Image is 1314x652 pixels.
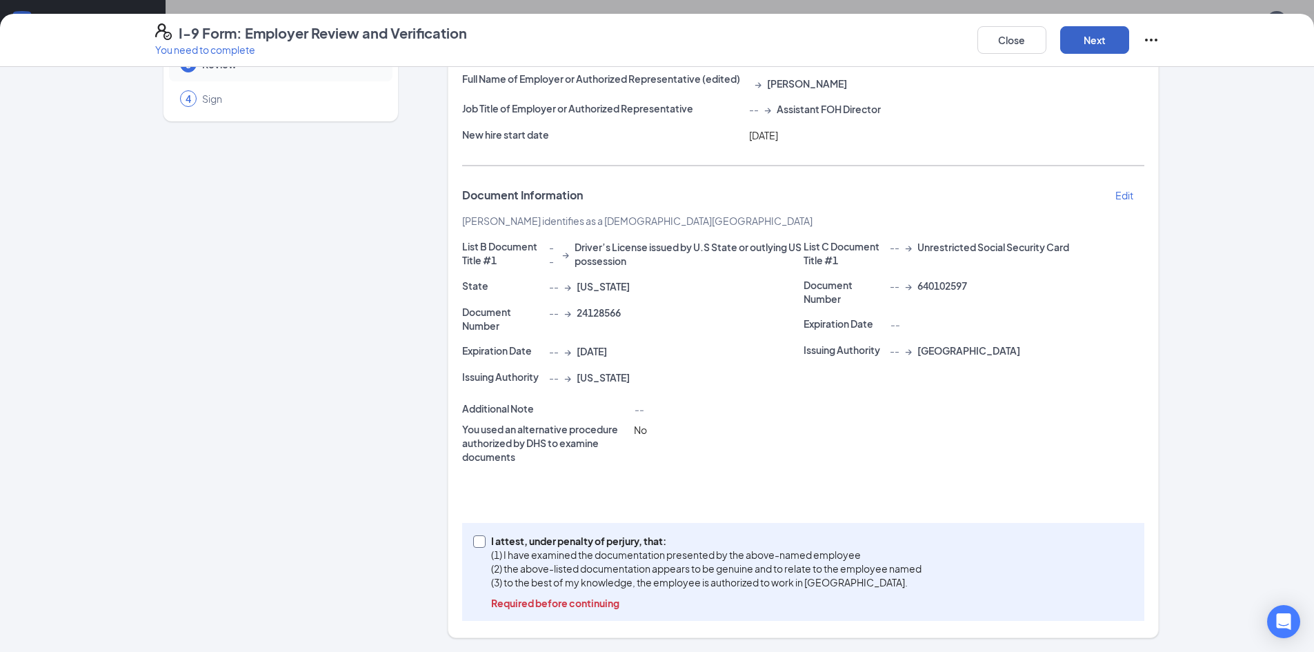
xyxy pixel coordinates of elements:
[549,306,559,319] span: --
[491,575,922,589] p: (3) to the best of my knowledge, the employee is authorized to work in [GEOGRAPHIC_DATA].
[1115,188,1133,202] p: Edit
[462,72,744,86] p: Full Name of Employer or Authorized Representative (edited)
[755,77,761,90] span: →
[905,279,912,293] span: →
[804,317,885,330] p: Expiration Date
[905,240,912,254] span: →
[564,344,571,358] span: →
[777,102,881,116] span: Assistant FOH Director
[462,215,813,227] span: [PERSON_NAME] identifies as a [DEMOGRAPHIC_DATA][GEOGRAPHIC_DATA]
[577,344,607,358] span: [DATE]
[1060,26,1129,54] button: Next
[917,344,1020,357] span: [GEOGRAPHIC_DATA]
[905,344,912,357] span: →
[462,128,744,141] p: New hire start date
[462,279,544,293] p: State
[155,43,467,57] p: You need to complete
[155,23,172,40] svg: FormI9EVerifyIcon
[491,562,922,575] p: (2) the above-listed documentation appears to be genuine and to relate to the employee named
[634,403,644,415] span: --
[462,101,744,115] p: Job Title of Employer or Authorized Representative
[462,239,544,267] p: List B Document Title #1
[764,102,771,116] span: →
[462,344,544,357] p: Expiration Date
[890,240,899,254] span: --
[577,371,630,384] span: [US_STATE]
[462,188,583,202] span: Document Information
[1267,605,1300,638] div: Open Intercom Messenger
[562,247,569,261] span: →
[186,92,191,106] span: 4
[917,240,1069,254] span: Unrestricted Social Security Card
[564,306,571,319] span: →
[917,279,967,293] span: 640102597
[804,343,885,357] p: Issuing Authority
[767,77,847,90] span: [PERSON_NAME]
[977,26,1046,54] button: Close
[1143,32,1159,48] svg: Ellipses
[804,278,885,306] p: Document Number
[575,240,804,268] span: Driver’s License issued by U.S State or outlying US possession
[890,344,899,357] span: --
[564,371,571,384] span: →
[491,548,922,562] p: (1) I have examined the documentation presented by the above-named employee
[179,23,467,43] h4: I-9 Form: Employer Review and Verification
[890,279,899,293] span: --
[749,102,759,116] span: --
[462,370,544,384] p: Issuing Authority
[804,239,885,267] p: List C Document Title #1
[462,402,628,415] p: Additional Note
[202,92,379,106] span: Sign
[634,424,647,436] span: No
[549,371,559,384] span: --
[491,534,922,548] p: I attest, under penalty of perjury, that:
[549,279,559,293] span: --
[462,422,628,464] p: You used an alternative procedure authorized by DHS to examine documents
[577,306,621,319] span: 24128566
[462,305,544,333] p: Document Number
[577,279,630,293] span: [US_STATE]
[890,318,899,330] span: --
[549,344,559,358] span: --
[491,596,922,610] p: Required before continuing
[549,240,557,268] span: --
[564,279,571,293] span: →
[749,129,778,141] span: [DATE]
